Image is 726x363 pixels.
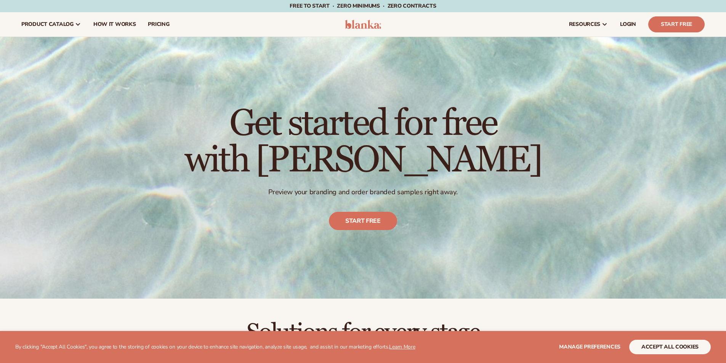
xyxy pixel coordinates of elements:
button: accept all cookies [629,340,711,354]
span: Manage preferences [559,343,620,350]
h2: Solutions for every stage [21,320,705,345]
h1: Get started for free with [PERSON_NAME] [184,106,542,179]
span: LOGIN [620,21,636,27]
p: Preview your branding and order branded samples right away. [184,188,542,197]
a: pricing [142,12,175,37]
span: How It Works [93,21,136,27]
a: Start free [329,212,397,230]
a: Start Free [648,16,705,32]
span: pricing [148,21,169,27]
img: logo [345,20,381,29]
span: Free to start · ZERO minimums · ZERO contracts [290,2,436,10]
button: Manage preferences [559,340,620,354]
span: product catalog [21,21,74,27]
a: resources [563,12,614,37]
a: Learn More [389,343,415,350]
a: product catalog [15,12,87,37]
span: resources [569,21,600,27]
a: LOGIN [614,12,642,37]
p: By clicking "Accept All Cookies", you agree to the storing of cookies on your device to enhance s... [15,344,415,350]
a: How It Works [87,12,142,37]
